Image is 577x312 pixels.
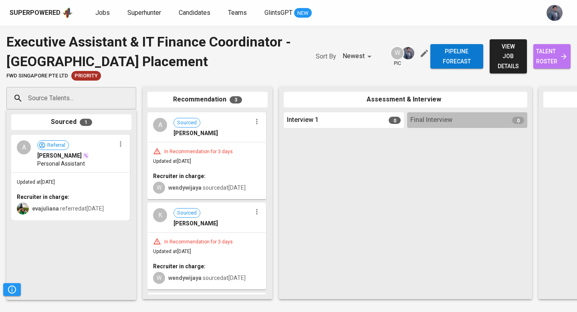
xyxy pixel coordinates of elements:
span: Referral [44,142,69,149]
p: Newest [343,51,365,61]
span: Sourced [174,119,200,127]
span: [PERSON_NAME] [37,152,82,160]
span: Pipeline forecast [437,47,476,66]
span: [PERSON_NAME] [174,219,218,227]
div: Assessment & Interview [284,92,527,107]
b: wendywijaya [168,275,202,281]
b: wendywijaya [168,184,202,191]
a: Candidates [179,8,212,18]
a: Superpoweredapp logo [10,7,73,19]
span: FWD Singapore Pte Ltd [6,72,68,80]
button: view job details [490,39,527,74]
span: Teams [228,9,247,16]
div: Newest [343,49,374,64]
div: W [153,182,165,194]
div: K [153,208,167,222]
span: view job details [496,42,521,71]
span: NEW [294,9,312,17]
img: jhon@glints.com [547,5,563,21]
div: pic [390,46,404,67]
button: Pipeline Triggers [3,283,21,296]
div: W [153,272,165,284]
div: In Recommendation for 3 days [161,239,236,245]
div: ASourced[PERSON_NAME]In Recommendation for 3 daysUpdated at[DATE]Recruiter in charge:Wwendywijaya... [147,112,266,199]
span: 0 [389,117,401,124]
p: Sort By [316,52,336,61]
span: Candidates [179,9,210,16]
div: New Job received from Demand Team [71,71,101,81]
div: Executive Assistant & IT Finance Coordinator - [GEOGRAPHIC_DATA] Placement [6,32,300,71]
b: Recruiter in charge: [17,194,69,200]
span: Priority [71,72,101,80]
div: In Recommendation for 3 days [161,148,236,155]
button: Pipeline forecast [430,44,483,69]
span: Updated at [DATE] [153,158,191,164]
span: 0 [512,117,524,124]
div: Superpowered [10,8,61,18]
b: Recruiter in charge: [153,173,206,179]
span: sourced at [DATE] [168,184,246,191]
span: sourced at [DATE] [168,275,246,281]
span: Jobs [95,9,110,16]
span: Personal Assistant [37,160,85,168]
img: magic_wand.svg [83,152,89,159]
a: Superhunter [127,8,163,18]
b: Recruiter in charge: [153,263,206,269]
a: Jobs [95,8,111,18]
span: Superhunter [127,9,161,16]
img: jhon@glints.com [402,47,414,59]
img: app logo [62,7,73,19]
span: Sourced [174,209,200,217]
div: W [390,46,404,60]
div: A [153,118,167,132]
button: Open [132,97,133,99]
b: evajuliana [32,205,59,212]
a: talent roster [533,44,571,69]
span: [PERSON_NAME] [174,129,218,137]
div: Recommendation [147,92,268,107]
span: Final Interview [410,115,452,125]
span: talent roster [540,47,564,66]
div: KSourced[PERSON_NAME]In Recommendation for 3 daysUpdated at[DATE]Recruiter in charge:Wwendywijaya... [147,203,266,290]
span: Updated at [DATE] [17,179,55,185]
img: eva@glints.com [17,203,29,215]
span: Interview 1 [287,115,319,125]
span: 1 [80,119,92,126]
span: referred at [DATE] [32,205,104,212]
div: A [17,140,31,154]
span: GlintsGPT [264,9,293,16]
a: Teams [228,8,248,18]
a: GlintsGPT NEW [264,8,312,18]
div: AReferral[PERSON_NAME]Personal AssistantUpdated at[DATE]Recruiter in charge:evajuliana referredat... [11,135,130,220]
span: 3 [230,96,242,103]
div: Sourced [11,114,131,130]
span: Updated at [DATE] [153,249,191,254]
